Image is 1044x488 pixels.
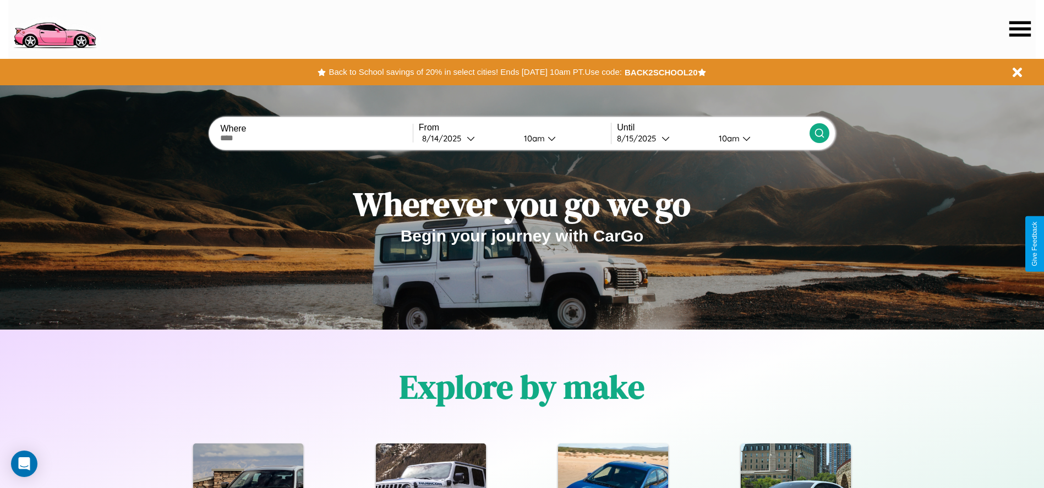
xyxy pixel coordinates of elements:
[617,123,809,133] label: Until
[625,68,698,77] b: BACK2SCHOOL20
[400,364,644,409] h1: Explore by make
[8,6,101,51] img: logo
[713,133,742,144] div: 10am
[518,133,548,144] div: 10am
[11,451,37,477] div: Open Intercom Messenger
[1031,222,1038,266] div: Give Feedback
[419,133,515,144] button: 8/14/2025
[617,133,662,144] div: 8 / 15 / 2025
[326,64,624,80] button: Back to School savings of 20% in select cities! Ends [DATE] 10am PT.Use code:
[422,133,467,144] div: 8 / 14 / 2025
[419,123,611,133] label: From
[220,124,412,134] label: Where
[710,133,810,144] button: 10am
[515,133,611,144] button: 10am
